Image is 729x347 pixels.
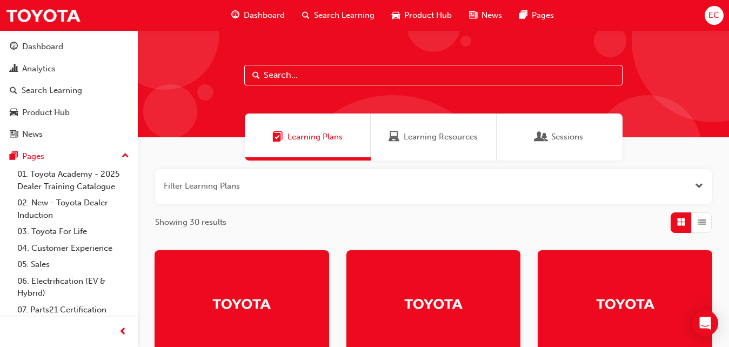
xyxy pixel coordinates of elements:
a: 03. Toyota For Life [13,223,133,240]
span: guage-icon [231,9,239,22]
a: 07. Parts21 Certification [13,302,133,318]
button: Pages [4,146,133,166]
img: Trak [404,294,463,313]
a: News [4,124,133,144]
span: Sessions [551,131,583,143]
span: car-icon [10,108,18,118]
span: Sessions [536,131,547,143]
span: search-icon [302,9,310,22]
span: guage-icon [10,42,18,52]
button: EC [705,6,724,25]
span: Learning Plans [287,131,343,143]
div: Search Learning [22,84,82,97]
img: Trak [596,294,655,313]
span: Search Learning [314,9,374,22]
div: Dashboard [22,41,63,53]
img: Trak [212,294,271,313]
span: news-icon [469,9,477,22]
span: car-icon [392,9,400,22]
a: pages-iconPages [511,4,563,26]
div: Product Hub [22,106,70,119]
span: Product Hub [404,9,452,22]
span: News [481,9,502,22]
button: Open the filter [695,180,703,192]
span: Showing 30 results [155,216,226,229]
a: 06. Electrification (EV & Hybrid) [13,273,133,302]
span: search-icon [10,86,17,96]
span: List [698,216,706,229]
a: car-iconProduct Hub [383,4,460,26]
div: Analytics [22,63,56,75]
a: Search Learning [4,81,133,101]
span: chart-icon [10,64,18,74]
a: 01. Toyota Academy - 2025 Dealer Training Catalogue [13,166,133,195]
a: Dashboard [4,37,133,57]
a: Learning PlansLearning Plans [245,114,371,161]
a: SessionsSessions [497,114,623,161]
a: Learning ResourcesLearning Resources [371,114,497,161]
button: DashboardAnalyticsSearch LearningProduct HubNews [4,35,133,146]
span: Dashboard [244,9,285,22]
span: prev-icon [119,325,127,339]
span: Learning Resources [404,131,478,143]
input: Search... [244,65,623,85]
span: Search [252,69,260,82]
a: Analytics [4,59,133,79]
div: Open Intercom Messenger [692,310,718,336]
div: Pages [22,150,44,163]
span: Pages [532,9,554,22]
a: guage-iconDashboard [223,4,293,26]
span: Learning Resources [389,131,399,143]
a: search-iconSearch Learning [293,4,383,26]
a: 05. Sales [13,256,133,273]
span: pages-icon [10,152,18,162]
span: news-icon [10,130,18,139]
span: up-icon [122,149,129,163]
span: Learning Plans [272,131,283,143]
img: Trak [5,3,81,28]
div: News [22,128,43,141]
a: 02. New - Toyota Dealer Induction [13,195,133,223]
span: Grid [677,216,685,229]
a: news-iconNews [460,4,511,26]
a: Product Hub [4,103,133,123]
span: EC [708,9,719,22]
a: 04. Customer Experience [13,240,133,257]
span: pages-icon [519,9,527,22]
